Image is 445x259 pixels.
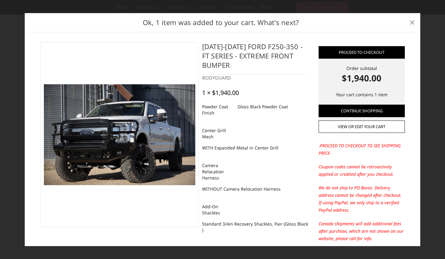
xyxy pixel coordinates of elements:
[202,42,309,74] h4: [DATE]-[DATE] Ford F250-350 - FT Series - Extreme Front Bumper
[319,120,405,133] a: View or edit your cart
[409,16,415,29] span: ×
[202,101,233,119] dt: Powder Coat Finish
[319,91,405,98] p: Your cart contains 1 item
[202,218,309,236] dd: Standard 3/4in Recovery Shackles, Pair (Gloss Black )
[202,201,233,218] dt: Add-On Shackles
[202,125,233,142] dt: Center Grill Mesh
[202,74,309,81] div: BODYGUARD
[319,220,405,242] p: Canada shipments will add additional fees after purchase, which are not shown on our website; ple...
[202,142,278,153] dd: WITH Expanded Metal in Center Grill
[407,18,417,28] a: Close
[44,84,195,185] img: 2017-2022 Ford F250-350 - FT Series - Extreme Front Bumper
[35,17,407,28] h2: Ok, 1 item was added to your cart. What's next?
[319,142,405,157] p: -PROCEED TO CHECKOUT TO SEE SHIPPING PRICE-
[319,105,405,117] a: Continue Shopping
[319,65,405,84] div: Order subtotal
[202,160,233,183] dt: Camera Relocation Harness
[202,183,281,195] dd: WITHOUT Camera Relocation Harness
[202,89,239,97] div: 1 × $1,940.00
[319,46,405,58] a: Proceed to checkout
[414,229,445,259] iframe: Chat Widget
[238,101,288,112] dd: Gloss Black Powder Coat
[319,163,405,178] p: Coupon codes cannot be retroactively applied or credited after you checkout.
[319,184,405,214] p: We do not ship to PO Boxes. Delivery address cannot be changed after checkout. If using PayPal, w...
[319,71,405,84] strong: $1,940.00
